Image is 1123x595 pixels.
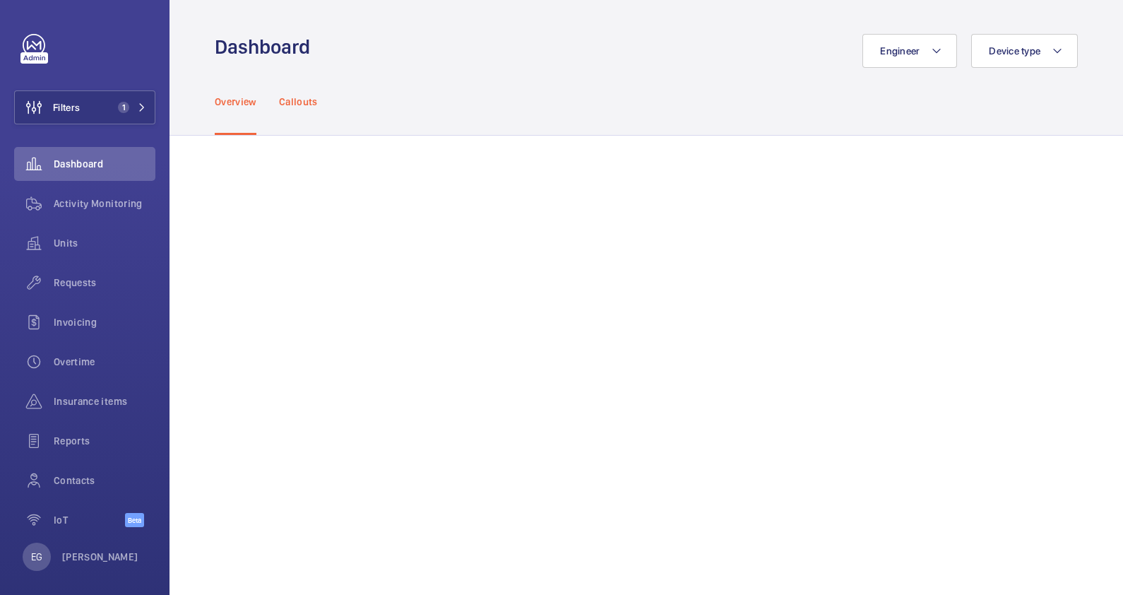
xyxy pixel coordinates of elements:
button: Device type [971,34,1078,68]
span: Insurance items [54,394,155,408]
span: 1 [118,102,129,113]
span: Contacts [54,473,155,488]
span: Engineer [880,45,920,57]
button: Engineer [862,34,957,68]
span: Units [54,236,155,250]
span: Filters [53,100,80,114]
p: [PERSON_NAME] [62,550,138,564]
p: Overview [215,95,256,109]
span: Activity Monitoring [54,196,155,211]
span: Reports [54,434,155,448]
span: Beta [125,513,144,527]
button: Filters1 [14,90,155,124]
span: Overtime [54,355,155,369]
span: Device type [989,45,1040,57]
span: IoT [54,513,125,527]
p: EG [31,550,42,564]
p: Callouts [279,95,318,109]
span: Dashboard [54,157,155,171]
span: Requests [54,276,155,290]
span: Invoicing [54,315,155,329]
h1: Dashboard [215,34,319,60]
